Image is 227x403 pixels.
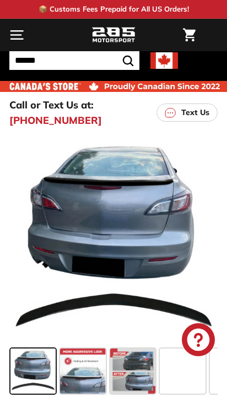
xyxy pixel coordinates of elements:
a: Cart [177,19,201,51]
a: Text Us [156,104,218,122]
p: 📦 Customs Fees Prepaid for All US Orders! [39,4,189,15]
img: Logo_285_Motorsport_areodynamics_components [91,26,136,45]
p: Text Us [181,107,209,118]
a: [PHONE_NUMBER] [9,113,102,128]
p: Call or Text Us at: [9,97,94,112]
inbox-online-store-chat: Shopify online store chat [179,323,218,359]
input: Search [9,51,139,70]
